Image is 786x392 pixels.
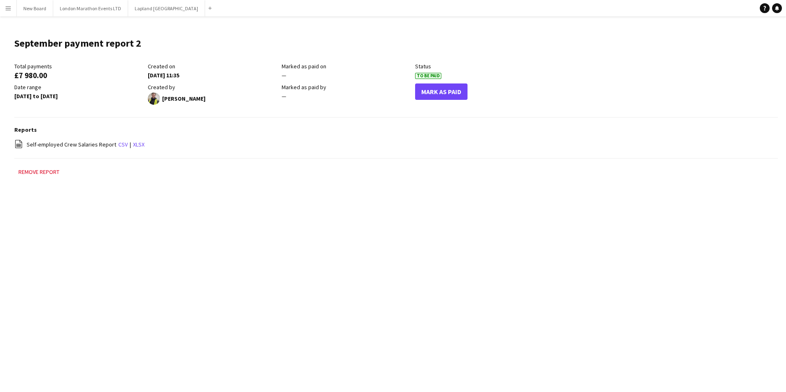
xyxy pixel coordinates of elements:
div: Created on [148,63,277,70]
h1: September payment report 2 [14,37,141,50]
button: Lapland [GEOGRAPHIC_DATA] [128,0,205,16]
h3: Reports [14,126,778,133]
span: Self-employed Crew Salaries Report [27,141,116,148]
button: Mark As Paid [415,83,468,100]
div: Marked as paid by [282,83,411,91]
div: [DATE] 11:35 [148,72,277,79]
a: csv [118,141,128,148]
div: Marked as paid on [282,63,411,70]
div: [PERSON_NAME] [148,92,277,105]
div: Total payments [14,63,144,70]
div: £7 980.00 [14,72,144,79]
div: Status [415,63,544,70]
div: | [14,140,778,150]
div: Date range [14,83,144,91]
button: Remove report [14,167,63,177]
span: — [282,72,286,79]
span: — [282,92,286,100]
button: New Board [17,0,53,16]
div: [DATE] to [DATE] [14,92,144,100]
button: London Marathon Events LTD [53,0,128,16]
div: Created by [148,83,277,91]
span: To Be Paid [415,73,441,79]
a: xlsx [133,141,145,148]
